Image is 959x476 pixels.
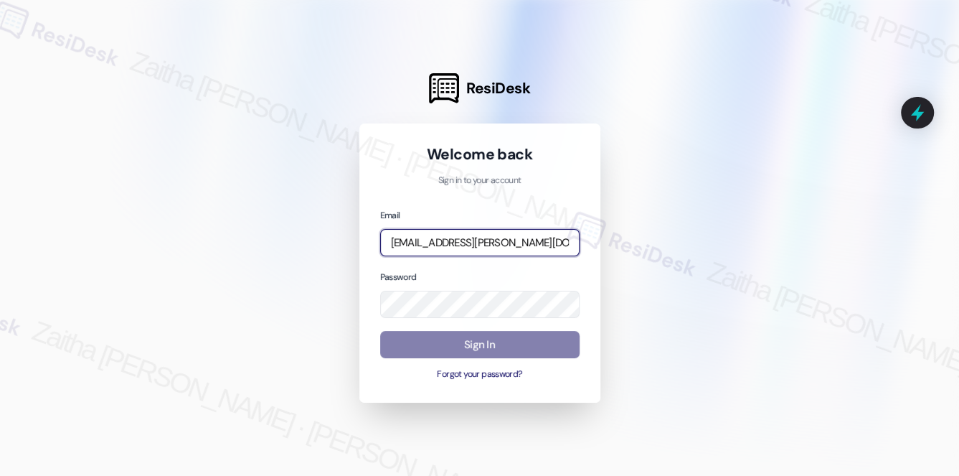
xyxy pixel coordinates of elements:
span: ResiDesk [466,78,530,98]
label: Password [380,271,417,283]
button: Forgot your password? [380,368,580,381]
input: name@example.com [380,229,580,257]
h1: Welcome back [380,144,580,164]
img: ResiDesk Logo [429,73,459,103]
label: Email [380,210,400,221]
p: Sign in to your account [380,174,580,187]
button: Sign In [380,331,580,359]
